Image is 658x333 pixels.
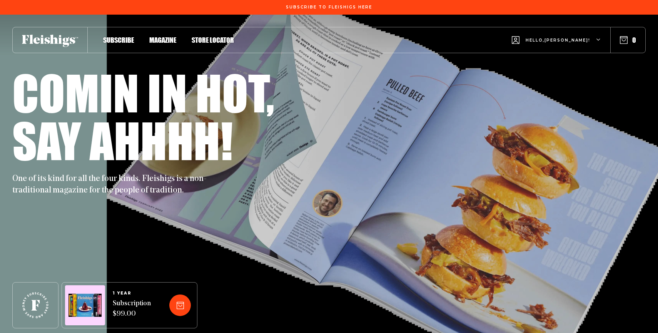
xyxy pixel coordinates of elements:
[512,25,601,55] button: Hello,[PERSON_NAME]!
[113,291,151,320] a: 1 YEARSubscription $99.00
[113,291,151,296] span: 1 YEAR
[68,293,102,317] img: Magazines image
[103,36,134,44] span: Subscribe
[284,5,374,9] a: Subscribe To Fleishigs Here
[12,173,212,196] p: One of its kind for all the four kinds. Fleishigs is a non-traditional magazine for the people of...
[620,36,636,44] button: 0
[286,5,372,10] span: Subscribe To Fleishigs Here
[526,37,590,55] span: Hello, [PERSON_NAME] !
[12,69,274,116] h1: Comin in hot,
[149,35,176,45] a: Magazine
[103,35,134,45] a: Subscribe
[12,116,233,164] h1: Say ahhhh!
[192,35,234,45] a: Store locator
[192,36,234,44] span: Store locator
[149,36,176,44] span: Magazine
[113,299,151,320] span: Subscription $99.00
